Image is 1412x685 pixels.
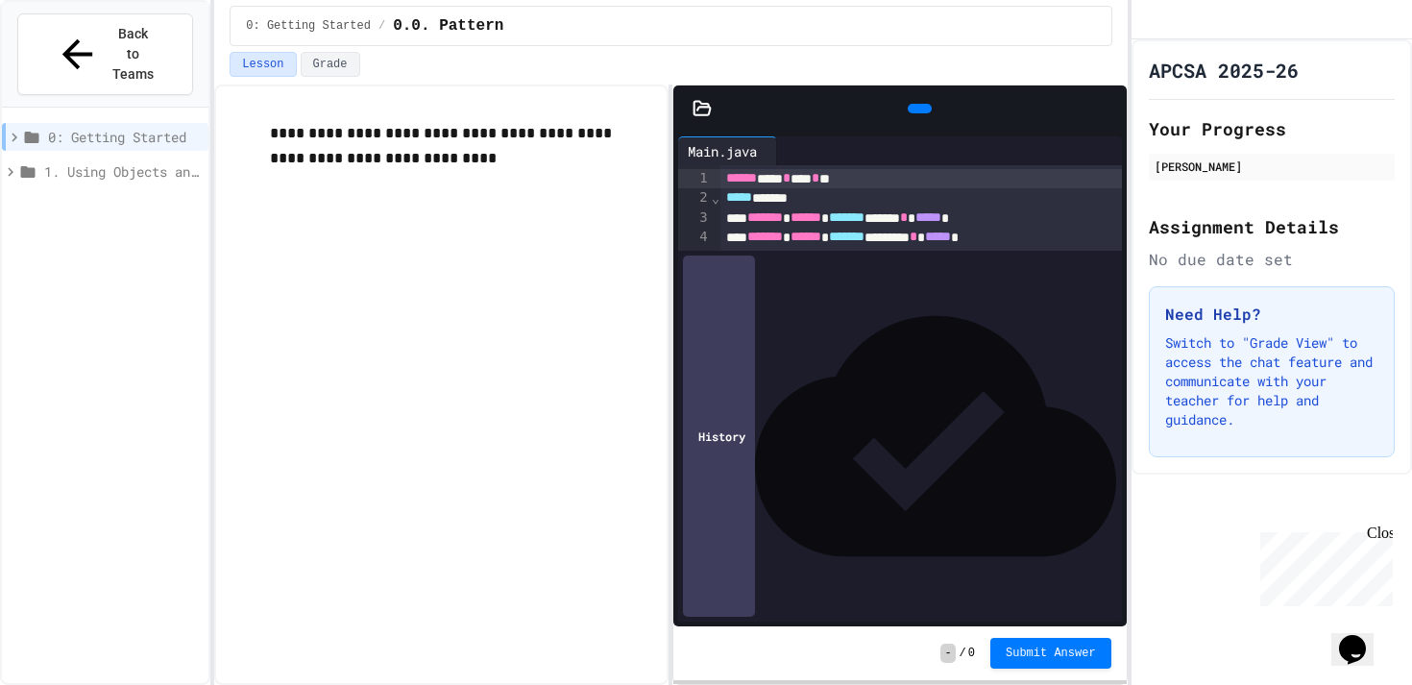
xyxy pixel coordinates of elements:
div: 3 [678,208,710,228]
span: Back to Teams [111,24,157,85]
h1: APCSA 2025-26 [1149,57,1299,84]
h3: Need Help? [1165,303,1378,326]
div: Main.java [678,136,777,165]
span: 0 [968,646,975,661]
div: 4 [678,228,710,247]
button: Lesson [230,52,296,77]
iframe: chat widget [1253,525,1393,606]
button: Grade [301,52,360,77]
span: / [378,18,385,34]
span: Fold line [711,190,720,206]
div: 5 [678,248,710,287]
div: 2 [678,188,710,208]
span: - [940,644,955,663]
h2: Assignment Details [1149,213,1395,240]
span: / [960,646,966,661]
div: No due date set [1149,248,1395,271]
div: Main.java [678,141,767,161]
p: Switch to "Grade View" to access the chat feature and communicate with your teacher for help and ... [1165,333,1378,429]
span: 0.0. Pattern [393,14,503,37]
h2: Your Progress [1149,115,1395,142]
button: Back to Teams [17,13,193,95]
button: Submit Answer [990,638,1111,669]
div: Chat with us now!Close [8,8,133,122]
span: 0: Getting Started [246,18,371,34]
span: 1. Using Objects and Methods [44,161,201,182]
div: History [683,256,755,617]
div: 1 [678,169,710,188]
div: [PERSON_NAME] [1155,158,1389,175]
span: Submit Answer [1006,646,1096,661]
span: 0: Getting Started [48,127,201,147]
iframe: chat widget [1331,608,1393,666]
